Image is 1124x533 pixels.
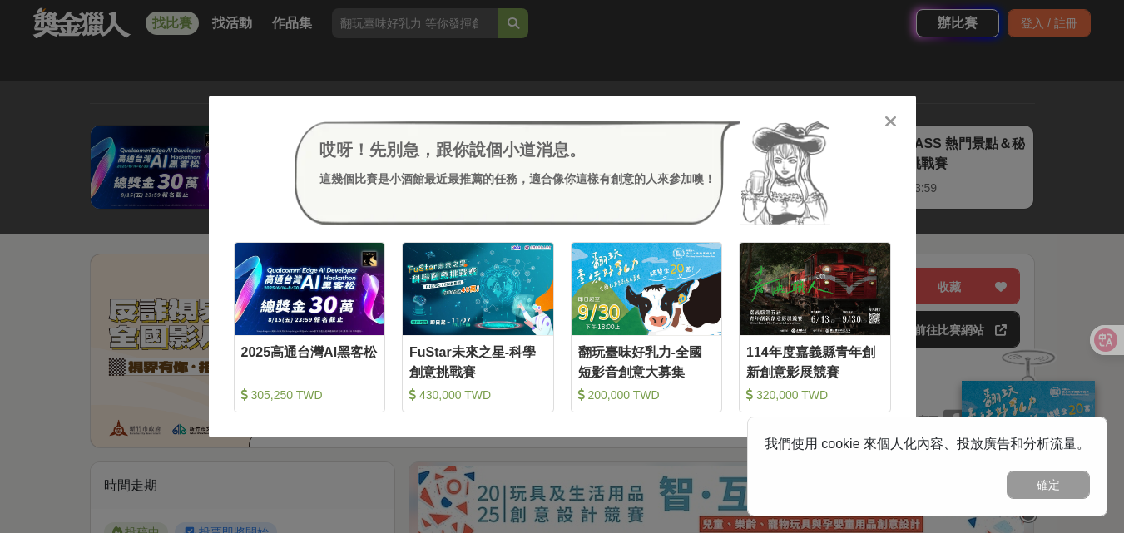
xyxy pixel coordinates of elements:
button: 確定 [1007,471,1090,499]
div: 430,000 TWD [409,387,547,403]
img: Cover Image [403,243,553,335]
a: Cover ImageFuStar未來之星-科學創意挑戰賽 430,000 TWD [402,242,554,412]
a: Cover Image114年度嘉義縣青年創新創意影展競賽 320,000 TWD [739,242,891,412]
div: 這幾個比賽是小酒館最近最推薦的任務，適合像你這樣有創意的人來參加噢！ [319,170,715,188]
a: Cover Image翻玩臺味好乳力-全國短影音創意大募集 200,000 TWD [571,242,723,412]
a: Cover Image2025高通台灣AI黑客松 305,250 TWD [234,242,386,412]
div: FuStar未來之星-科學創意挑戰賽 [409,343,547,380]
span: 我們使用 cookie 來個人化內容、投放廣告和分析流量。 [765,437,1090,451]
div: 哎呀！先別急，跟你說個小道消息。 [319,137,715,162]
div: 305,250 TWD [241,387,379,403]
img: Cover Image [740,243,890,335]
img: Cover Image [235,243,385,335]
div: 翻玩臺味好乳力-全國短影音創意大募集 [578,343,715,380]
img: Avatar [740,121,830,225]
img: Cover Image [572,243,722,335]
div: 320,000 TWD [746,387,884,403]
div: 114年度嘉義縣青年創新創意影展競賽 [746,343,884,380]
div: 200,000 TWD [578,387,715,403]
div: 2025高通台灣AI黑客松 [241,343,379,380]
